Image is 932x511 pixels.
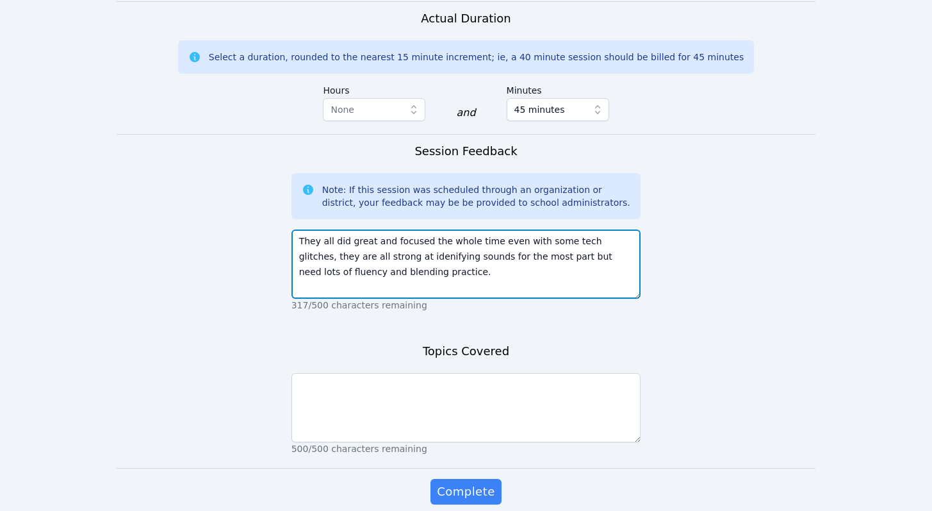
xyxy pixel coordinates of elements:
[323,98,425,121] button: None
[414,142,517,160] h3: Session Feedback
[423,342,509,360] h3: Topics Covered
[514,102,565,117] span: 45 minutes
[291,299,641,312] p: 317/500 characters remaining
[430,479,501,505] button: Complete
[437,483,495,501] span: Complete
[456,105,475,121] div: and
[209,51,744,63] div: Select a duration, rounded to the nearest 15 minute increment; ie, a 40 minute session should be ...
[421,10,511,28] h3: Actual Duration
[331,105,354,115] span: None
[323,79,425,98] label: Hours
[507,98,609,121] button: 45 minutes
[291,230,641,299] textarea: They all did great and focused the whole time even with some tech glitches, they are all strong a...
[291,442,641,455] p: 500/500 characters remaining
[322,183,631,209] div: Note: If this session was scheduled through an organization or district, your feedback may be be ...
[507,79,609,98] label: Minutes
